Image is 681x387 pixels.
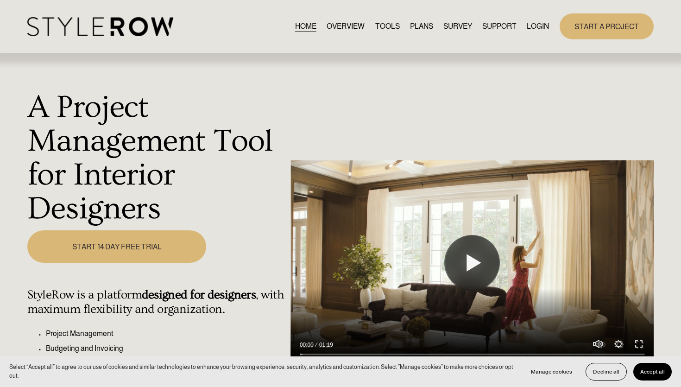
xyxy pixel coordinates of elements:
[443,20,472,32] a: SURVEY
[46,328,285,339] p: Project Management
[27,90,285,225] h1: A Project Management Tool for Interior Designers
[27,288,285,317] h4: StyleRow is a platform , with maximum flexibility and organization.
[46,343,285,354] p: Budgeting and Invoicing
[9,363,515,380] p: Select “Accept all” to agree to our use of cookies and similar technologies to enhance your brows...
[633,363,672,381] button: Accept all
[300,351,644,357] input: Seek
[560,13,654,39] a: START A PROJECT
[375,20,400,32] a: TOOLS
[524,363,579,381] button: Manage cookies
[586,363,627,381] button: Decline all
[531,368,572,375] span: Manage cookies
[27,17,173,36] img: StyleRow
[482,20,517,32] a: folder dropdown
[142,288,256,302] strong: designed for designers
[300,340,316,349] div: Current time
[327,20,365,32] a: OVERVIEW
[27,230,207,262] a: START 14 DAY FREE TRIAL
[316,340,335,349] div: Duration
[295,20,316,32] a: HOME
[593,368,619,375] span: Decline all
[482,21,517,32] span: SUPPORT
[410,20,433,32] a: PLANS
[444,235,500,291] button: Play
[640,368,665,375] span: Accept all
[527,20,549,32] a: LOGIN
